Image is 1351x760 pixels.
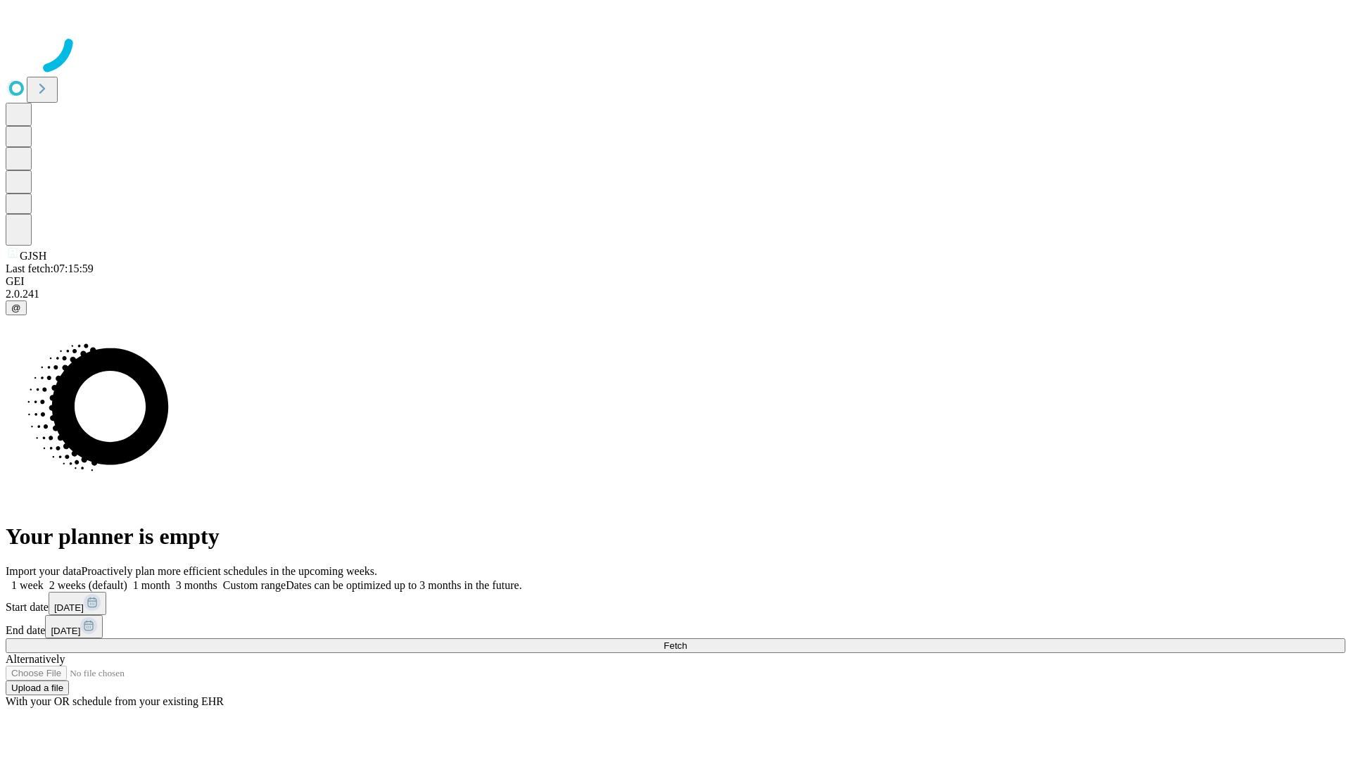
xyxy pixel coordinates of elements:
[6,565,82,577] span: Import your data
[6,262,94,274] span: Last fetch: 07:15:59
[6,653,65,665] span: Alternatively
[20,250,46,262] span: GJSH
[6,288,1345,300] div: 2.0.241
[286,579,521,591] span: Dates can be optimized up to 3 months in the future.
[49,592,106,615] button: [DATE]
[54,602,84,613] span: [DATE]
[11,303,21,313] span: @
[11,579,44,591] span: 1 week
[45,615,103,638] button: [DATE]
[6,638,1345,653] button: Fetch
[49,579,127,591] span: 2 weeks (default)
[176,579,217,591] span: 3 months
[51,626,80,636] span: [DATE]
[82,565,377,577] span: Proactively plan more efficient schedules in the upcoming weeks.
[6,300,27,315] button: @
[6,695,224,707] span: With your OR schedule from your existing EHR
[6,680,69,695] button: Upload a file
[6,275,1345,288] div: GEI
[6,615,1345,638] div: End date
[6,592,1345,615] div: Start date
[133,579,170,591] span: 1 month
[223,579,286,591] span: Custom range
[6,524,1345,550] h1: Your planner is empty
[664,640,687,651] span: Fetch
